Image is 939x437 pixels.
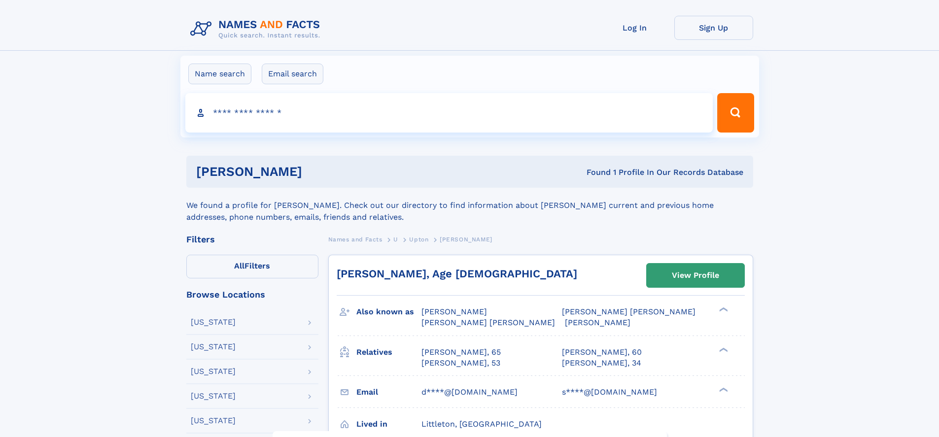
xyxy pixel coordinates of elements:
[393,236,398,243] span: U
[717,93,754,133] button: Search Button
[674,16,753,40] a: Sign Up
[647,264,744,287] a: View Profile
[356,384,421,401] h3: Email
[562,347,642,358] a: [PERSON_NAME], 60
[191,343,236,351] div: [US_STATE]
[421,318,555,327] span: [PERSON_NAME] [PERSON_NAME]
[565,318,630,327] span: [PERSON_NAME]
[186,235,318,244] div: Filters
[562,307,696,316] span: [PERSON_NAME] [PERSON_NAME]
[185,93,713,133] input: search input
[717,346,729,353] div: ❯
[191,318,236,326] div: [US_STATE]
[562,358,641,369] a: [PERSON_NAME], 34
[444,167,743,178] div: Found 1 Profile In Our Records Database
[421,419,542,429] span: Littleton, [GEOGRAPHIC_DATA]
[421,347,501,358] a: [PERSON_NAME], 65
[356,416,421,433] h3: Lived in
[328,233,383,245] a: Names and Facts
[262,64,323,84] label: Email search
[356,303,421,320] h3: Also known as
[196,166,445,178] h1: [PERSON_NAME]
[440,236,492,243] span: [PERSON_NAME]
[186,16,328,42] img: Logo Names and Facts
[717,306,729,313] div: ❯
[191,368,236,375] div: [US_STATE]
[421,358,500,369] a: [PERSON_NAME], 53
[186,255,318,278] label: Filters
[337,268,577,280] a: [PERSON_NAME], Age [DEMOGRAPHIC_DATA]
[421,307,487,316] span: [PERSON_NAME]
[356,344,421,361] h3: Relatives
[393,233,398,245] a: U
[234,261,244,270] span: All
[191,392,236,400] div: [US_STATE]
[409,236,428,243] span: Upton
[717,386,729,393] div: ❯
[191,417,236,425] div: [US_STATE]
[595,16,674,40] a: Log In
[186,290,318,299] div: Browse Locations
[186,188,753,223] div: We found a profile for [PERSON_NAME]. Check out our directory to find information about [PERSON_N...
[188,64,251,84] label: Name search
[672,264,719,287] div: View Profile
[409,233,428,245] a: Upton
